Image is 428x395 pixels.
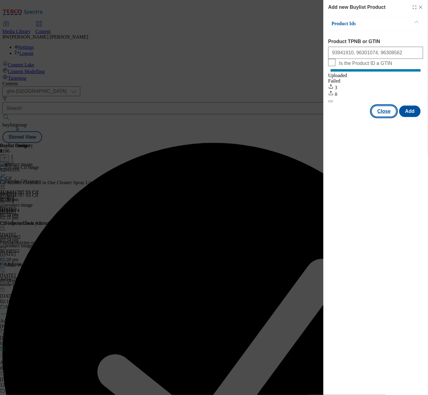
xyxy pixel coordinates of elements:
div: 3 [328,84,423,90]
div: 0 [328,90,423,97]
div: Failed [328,78,423,84]
p: Product Ids [332,21,395,27]
button: Close [371,106,397,117]
label: Product TPNB or GTIN [328,39,423,44]
input: Enter 1 or 20 space separated Product TPNB or GTIN [328,47,423,59]
h4: Add new Buylist Product [328,4,386,11]
div: Uploaded [328,73,423,78]
span: Is the Product ID a GTIN [339,61,392,66]
button: Add [399,106,421,117]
